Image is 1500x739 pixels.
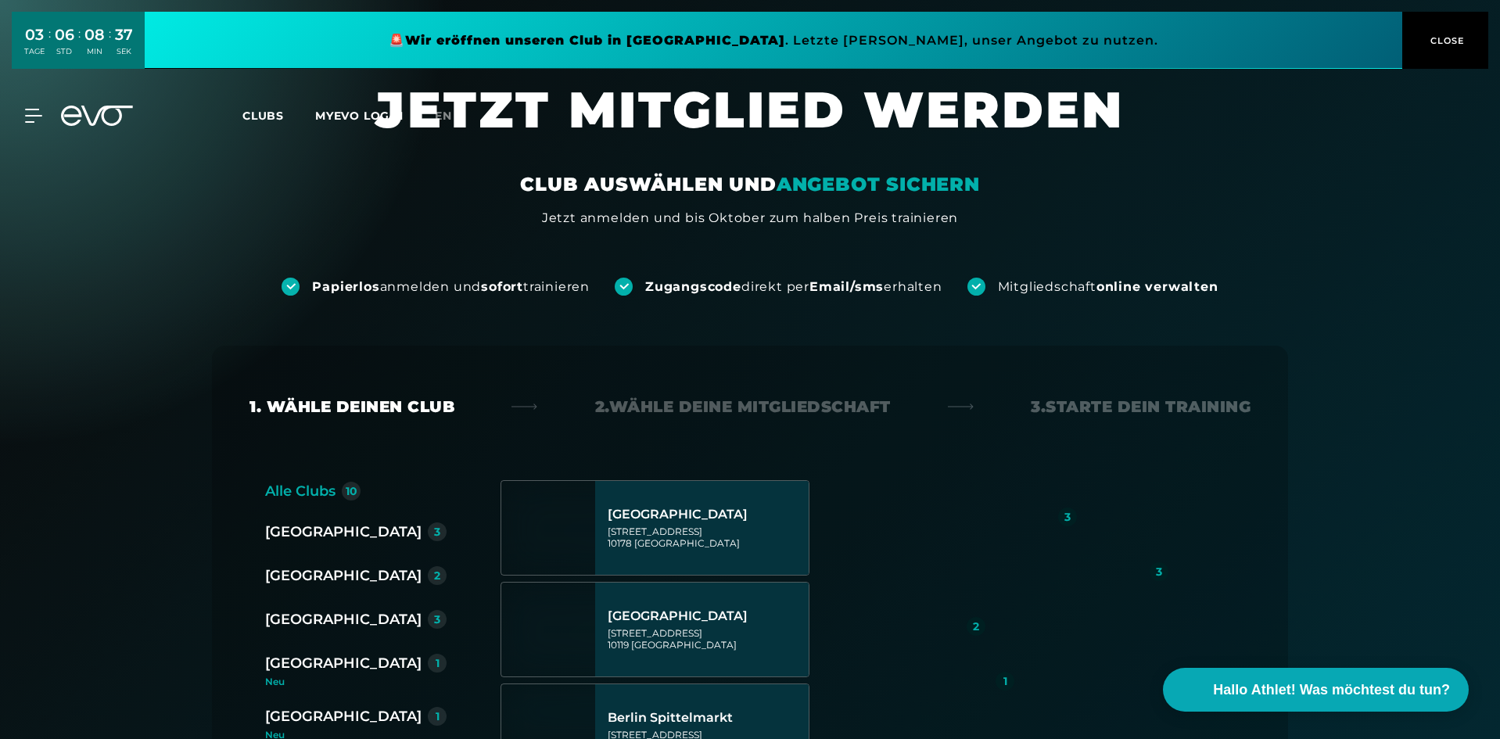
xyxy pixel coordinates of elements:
[315,109,404,123] a: MYEVO LOGIN
[481,279,523,294] strong: sofort
[1156,566,1162,577] div: 3
[109,25,111,66] div: :
[242,109,284,123] span: Clubs
[1426,34,1465,48] span: CLOSE
[645,279,741,294] strong: Zugangscode
[249,396,454,418] div: 1. Wähle deinen Club
[115,23,133,46] div: 37
[434,614,440,625] div: 3
[1213,680,1450,701] span: Hallo Athlet! Was möchtest du tun?
[645,278,942,296] div: direkt per erhalten
[1031,396,1251,418] div: 3. Starte dein Training
[84,46,105,57] div: MIN
[242,108,315,123] a: Clubs
[55,46,74,57] div: STD
[115,46,133,57] div: SEK
[608,526,804,549] div: [STREET_ADDRESS] 10178 [GEOGRAPHIC_DATA]
[436,658,440,669] div: 1
[998,278,1218,296] div: Mitgliedschaft
[777,173,980,196] em: ANGEBOT SICHERN
[608,710,804,726] div: Berlin Spittelmarkt
[436,711,440,722] div: 1
[608,507,804,522] div: [GEOGRAPHIC_DATA]
[520,172,979,197] div: CLUB AUSWÄHLEN UND
[973,621,979,632] div: 2
[434,570,440,581] div: 2
[1003,676,1007,687] div: 1
[809,279,884,294] strong: Email/sms
[608,608,804,624] div: [GEOGRAPHIC_DATA]
[78,25,81,66] div: :
[434,526,440,537] div: 3
[1096,279,1218,294] strong: online verwalten
[1163,668,1469,712] button: Hallo Athlet! Was möchtest du tun?
[265,652,422,674] div: [GEOGRAPHIC_DATA]
[312,279,379,294] strong: Papierlos
[595,396,891,418] div: 2. Wähle deine Mitgliedschaft
[265,705,422,727] div: [GEOGRAPHIC_DATA]
[1064,511,1071,522] div: 3
[55,23,74,46] div: 06
[24,23,45,46] div: 03
[608,627,804,651] div: [STREET_ADDRESS] 10119 [GEOGRAPHIC_DATA]
[346,486,357,497] div: 10
[1402,12,1488,69] button: CLOSE
[265,608,422,630] div: [GEOGRAPHIC_DATA]
[435,107,471,125] a: en
[48,25,51,66] div: :
[542,209,958,228] div: Jetzt anmelden und bis Oktober zum halben Preis trainieren
[265,677,459,687] div: Neu
[312,278,590,296] div: anmelden und trainieren
[435,109,452,123] span: en
[265,521,422,543] div: [GEOGRAPHIC_DATA]
[24,46,45,57] div: TAGE
[265,480,336,502] div: Alle Clubs
[84,23,105,46] div: 08
[265,565,422,587] div: [GEOGRAPHIC_DATA]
